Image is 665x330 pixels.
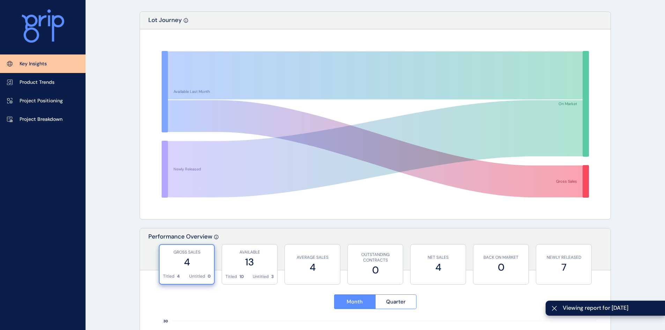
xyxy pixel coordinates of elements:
p: 3 [271,274,274,280]
p: Performance Overview [148,233,212,270]
p: Product Trends [20,79,54,86]
p: Untitled [253,274,269,280]
p: OUTSTANDING CONTRACTS [351,252,399,264]
p: GROSS SALES [163,249,210,255]
p: Untitled [189,273,205,279]
p: Project Breakdown [20,116,62,123]
p: Lot Journey [148,16,182,29]
label: 4 [163,255,210,269]
p: Key Insights [20,60,47,67]
span: Month [347,298,363,305]
span: Viewing report for [DATE] [563,304,659,312]
text: 30 [163,319,168,323]
p: Project Positioning [20,97,63,104]
p: 4 [177,273,180,279]
p: AVAILABLE [226,249,274,255]
p: AVERAGE SALES [288,255,337,261]
label: 0 [477,261,525,274]
label: 0 [351,263,399,277]
label: 7 [540,261,588,274]
p: 0 [208,273,210,279]
p: BACK ON MARKET [477,255,525,261]
p: 10 [239,274,244,280]
label: 4 [288,261,337,274]
label: 4 [414,261,462,274]
label: 13 [226,255,274,269]
span: Quarter [386,298,406,305]
p: Titled [226,274,237,280]
p: NEWLY RELEASED [540,255,588,261]
p: NET SALES [414,255,462,261]
button: Quarter [375,294,417,309]
p: Titled [163,273,175,279]
button: Month [334,294,375,309]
